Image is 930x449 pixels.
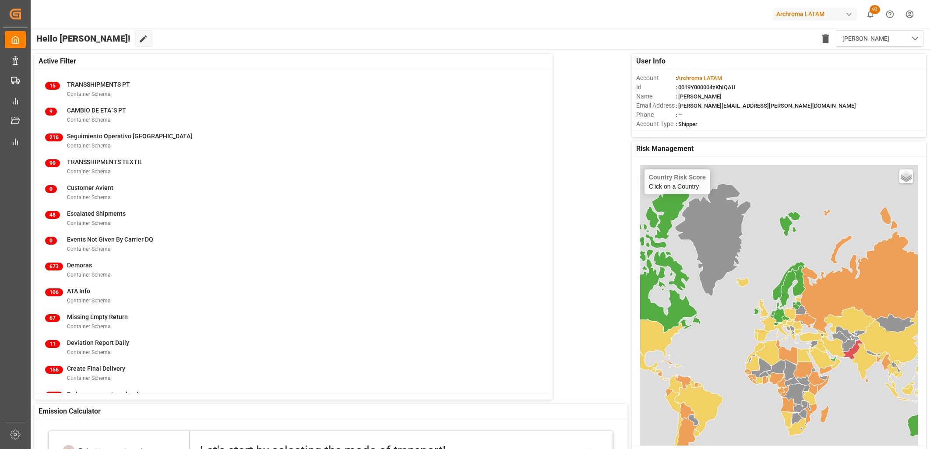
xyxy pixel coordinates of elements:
[67,236,153,243] span: Events Not Given By Carrier DQ
[45,263,63,270] span: 673
[773,6,860,22] button: Archroma LATAM
[39,406,101,417] span: Emission Calculator
[676,93,722,100] span: : [PERSON_NAME]
[67,375,111,381] span: Container Schema
[67,81,130,88] span: TRANSSHIPMENTS PT
[45,237,57,245] span: 0
[773,8,857,21] div: Archroma LATAM
[67,349,111,355] span: Container Schema
[67,168,111,175] span: Container Schema
[836,30,923,47] button: open menu
[649,174,706,181] h4: Country Risk Score
[45,314,60,322] span: 67
[67,117,111,123] span: Container Schema
[860,4,880,24] button: show 82 new notifications
[45,287,542,305] a: 106ATA InfoContainer Schema
[67,210,126,217] span: Escalated Shipments
[45,106,542,124] a: 9CAMBIO DE ETA´S PTContainer Schema
[67,107,126,114] span: CAMBIO DE ETA´S PT
[676,102,856,109] span: : [PERSON_NAME][EMAIL_ADDRESS][PERSON_NAME][DOMAIN_NAME]
[45,185,57,193] span: 0
[676,84,736,91] span: : 0019Y000004zKhIQAU
[636,110,676,119] span: Phone
[67,184,113,191] span: Customer Avient
[676,112,683,118] span: : —
[67,272,111,278] span: Container Schema
[45,312,542,331] a: 67Missing Empty ReturnContainer Schema
[45,80,542,98] a: 15TRANSSHIPMENTS PTContainer Schema
[45,132,542,150] a: 216Seguimiento Operativo [GEOGRAPHIC_DATA]Container Schema
[67,262,92,269] span: Demoras
[67,298,111,304] span: Container Schema
[45,82,60,90] span: 15
[677,75,722,81] span: Archroma LATAM
[67,158,143,165] span: TRANSSHIPMENTS TEXTIL
[67,339,129,346] span: Deviation Report Daily
[45,338,542,357] a: 11Deviation Report DailyContainer Schema
[676,121,697,127] span: : Shipper
[899,169,913,183] a: Layers
[67,391,142,398] span: Embarques con transbordo
[67,143,111,149] span: Container Schema
[45,392,63,400] span: 488
[636,83,676,92] span: Id
[45,211,60,219] span: 48
[45,159,60,167] span: 90
[67,91,111,97] span: Container Schema
[45,288,63,296] span: 106
[45,235,542,253] a: 0Events Not Given By Carrier DQContainer Schema
[45,183,542,202] a: 0Customer AvientContainer Schema
[636,56,666,67] span: User Info
[67,313,128,320] span: Missing Empty Return
[676,75,722,81] span: :
[842,34,889,43] span: [PERSON_NAME]
[67,246,111,252] span: Container Schema
[36,30,130,47] span: Hello [PERSON_NAME]!
[636,144,694,154] span: Risk Management
[45,366,63,374] span: 156
[67,194,111,200] span: Container Schema
[45,364,542,382] a: 156Create Final DeliveryContainer Schema
[45,390,542,408] a: 488Embarques con transbordo
[45,133,63,141] span: 216
[39,56,76,67] span: Active Filter
[67,288,90,295] span: ATA Info
[45,209,542,228] a: 48Escalated ShipmentsContainer Schema
[67,323,111,330] span: Container Schema
[649,174,706,190] div: Click on a Country
[67,220,111,226] span: Container Schema
[870,5,880,14] span: 82
[636,74,676,83] span: Account
[45,261,542,279] a: 673DemorasContainer Schema
[636,92,676,101] span: Name
[45,108,57,116] span: 9
[67,133,192,140] span: Seguimiento Operativo [GEOGRAPHIC_DATA]
[67,365,125,372] span: Create Final Delivery
[636,101,676,110] span: Email Address
[45,340,60,348] span: 11
[880,4,900,24] button: Help Center
[45,158,542,176] a: 90TRANSSHIPMENTS TEXTILContainer Schema
[636,119,676,129] span: Account Type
